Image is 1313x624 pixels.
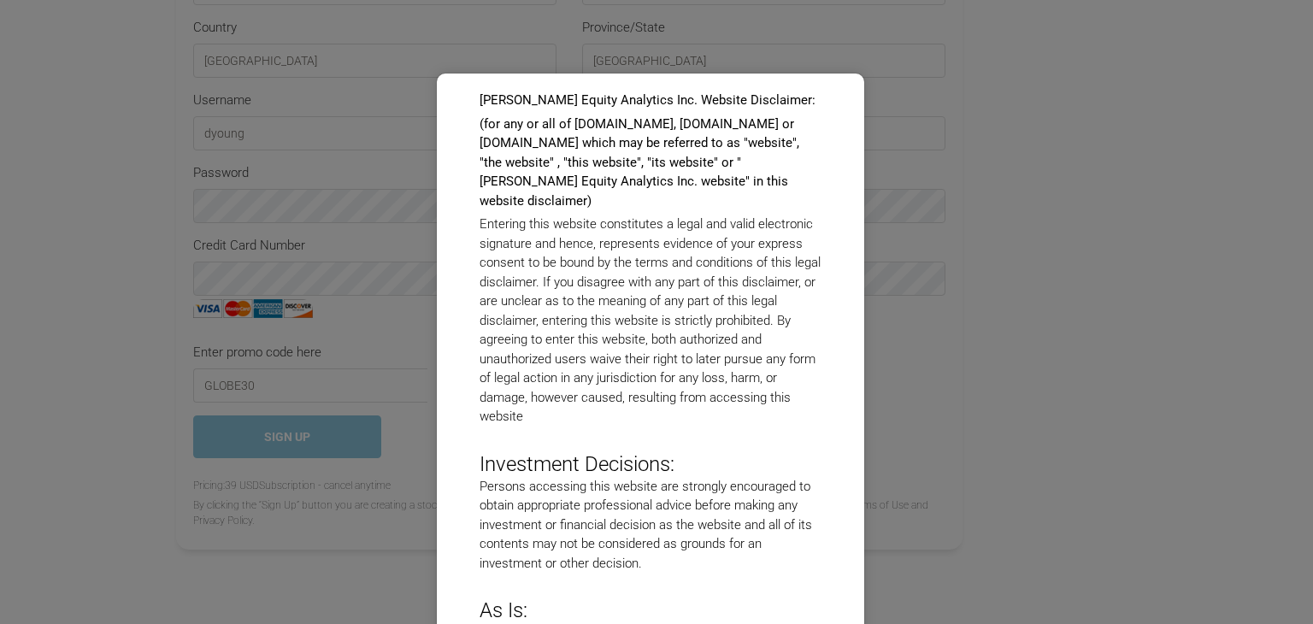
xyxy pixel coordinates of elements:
p: Entering this website constitutes a legal and valid electronic signature and hence, represents ev... [480,215,821,427]
p: Persons accessing this website are strongly encouraged to obtain appropriate professional advice ... [480,477,821,574]
h4: Investment Decisions: [480,452,821,477]
strong: [PERSON_NAME] Equity Analytics Inc. Website Disclaimer: [480,92,815,108]
strong: (for any or all of [DOMAIN_NAME], [DOMAIN_NAME] or [DOMAIN_NAME] which may be referred to as "web... [480,116,799,209]
h4: As Is: [480,598,821,623]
